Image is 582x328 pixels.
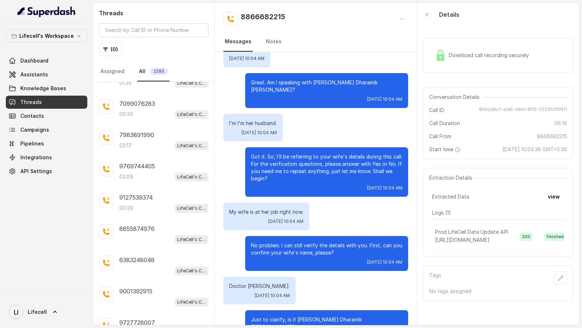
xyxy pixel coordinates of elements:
a: Assigned [99,62,126,81]
p: Doctor [PERSON_NAME]. [229,283,290,290]
span: Assistants [20,71,48,78]
p: 9727728007 [119,318,155,327]
span: Extracted Data [432,193,469,200]
span: Knowledge Bases [20,85,66,92]
span: Call Duration [429,120,460,127]
a: Assistants [6,68,87,81]
span: Call From [429,133,451,140]
p: Details [439,10,459,19]
span: [URL][DOMAIN_NAME] [435,237,490,243]
p: LifeCell's Call Assistant [177,299,206,306]
a: Dashboard [6,54,87,67]
a: Knowledge Bases [6,82,87,95]
p: 01:35 [119,79,131,87]
button: view [543,190,564,203]
span: 2295 [150,68,168,75]
p: LifeCell's Call Assistant [177,267,206,275]
p: 7983891990 [119,131,154,139]
a: Pipelines [6,137,87,150]
nav: Tabs [223,32,408,52]
span: Conversation Details [429,93,482,101]
a: API Settings [6,165,87,178]
a: Campaigns [6,123,87,136]
span: Contacts [20,112,44,120]
p: Got it. So, I’ll be referring to your wife's details during this call. For the verification quest... [251,153,402,182]
span: Start time [429,146,462,153]
p: 02:09 [119,173,133,180]
button: Lifecell's Workspace [6,29,87,43]
a: All2295 [137,62,170,81]
span: [DATE] 10:04 AM [268,219,303,224]
span: 06:16 [554,120,567,127]
img: Lock Icon [435,50,446,61]
input: Search by Call ID or Phone Number [99,23,208,37]
a: Contacts [6,109,87,123]
p: 00:29 [119,204,133,212]
p: LifeCell's Call Assistant [177,80,206,87]
span: [DATE] 10:03:36 GMT+5:30 [502,146,567,153]
a: Integrations [6,151,87,164]
span: Campaigns [20,126,49,133]
img: light.svg [17,6,76,17]
p: 02:17 [119,142,132,149]
p: Logs ( 1 ) [432,209,564,216]
p: 9769744405 [119,162,155,171]
button: (0) [99,43,122,56]
a: Notes [264,32,283,52]
p: Prod LifeCell Data Update API [435,228,508,236]
span: Call ID [429,107,444,114]
span: [DATE] 10:04 AM [242,130,277,136]
span: [DATE] 10:04 AM [367,259,402,265]
span: Extraction Details [429,174,475,181]
span: Pipelines [20,140,44,147]
p: I'm I'm her husband. [229,120,277,127]
p: My wife is at her job right now. [229,208,303,216]
span: finished [544,232,566,241]
p: No tags assigned [429,288,567,295]
a: Threads [6,96,87,109]
p: 00:26 [119,111,133,118]
span: 200 [520,232,533,241]
p: LifeCell's Call Assistant [177,111,206,118]
a: Lifecell [6,302,87,322]
p: LifeCell's Call Assistant [177,205,206,212]
span: Dashboard [20,57,48,64]
span: [DATE] 10:04 AM [367,185,402,191]
span: [DATE] 10:04 AM [367,96,402,102]
nav: Tabs [99,62,208,81]
p: Tags [429,272,441,285]
span: 8866682215 [537,133,567,140]
p: 8855874976 [119,224,155,233]
span: [DATE] 10:04 AM [229,56,264,61]
p: 9127539374 [119,193,153,202]
a: Messages [223,32,253,52]
p: Lifecell's Workspace [19,32,74,40]
span: Download call recording securely [449,52,532,59]
p: 9001392915 [119,287,152,296]
p: LifeCell's Call Assistant [177,236,206,243]
span: Threads [20,99,42,106]
p: 6383248048 [119,256,155,264]
p: 7099076283 [119,99,155,108]
span: API Settings [20,168,52,175]
p: Great. Am I speaking with [PERSON_NAME] Dharamik [PERSON_NAME]? [251,79,402,93]
span: 8002a8c7-a1e5-48e1-8f15-7233fcff05f1 [479,107,567,114]
p: LifeCell's Call Assistant [177,142,206,149]
p: LifeCell's Call Assistant [177,173,206,181]
h2: 8866682215 [241,12,285,26]
span: [DATE] 10:04 AM [255,293,290,299]
text: LI [14,308,19,316]
span: Lifecell [28,308,47,316]
h2: Threads [99,9,208,17]
p: No problem. I can still verify the details with you. First, can you confirm your wife's name, ple... [251,242,402,256]
span: Integrations [20,154,52,161]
